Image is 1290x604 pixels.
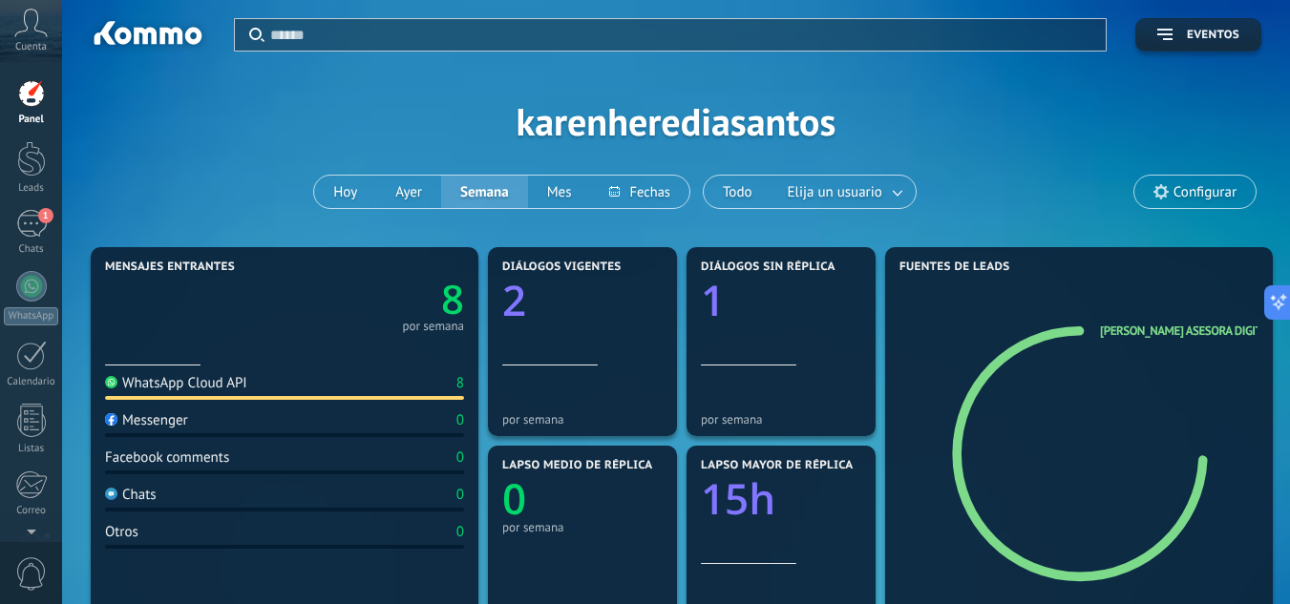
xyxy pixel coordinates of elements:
div: 8 [456,374,464,392]
div: por semana [701,412,861,427]
div: Calendario [4,376,59,388]
span: Lapso mayor de réplica [701,459,853,472]
span: Mensajes entrantes [105,260,235,274]
img: Chats [105,488,117,500]
span: Diálogos sin réplica [701,260,835,274]
div: por semana [502,412,663,427]
a: 15h [701,469,861,527]
span: Configurar [1174,184,1237,200]
text: 15h [701,469,775,527]
button: Todo [704,176,772,208]
span: 1 [38,208,53,223]
button: Semana [441,176,528,208]
button: Fechas [590,176,688,208]
div: Leads [4,182,59,195]
div: WhatsApp [4,307,58,325]
div: Chats [105,486,157,504]
span: Diálogos vigentes [502,260,622,274]
div: Messenger [105,411,188,429]
button: Eventos [1135,18,1261,52]
span: Cuenta [15,41,47,53]
text: 1 [701,271,725,328]
span: Fuentes de leads [899,260,1010,274]
span: Elija un usuario [784,179,886,205]
div: 0 [456,411,464,429]
a: [PERSON_NAME] Asesora Digital [1100,323,1274,339]
button: Elija un usuario [772,176,916,208]
div: Correo [4,505,59,517]
div: Facebook comments [105,448,229,467]
div: Listas [4,443,59,455]
div: 0 [456,448,464,467]
div: 0 [456,486,464,504]
img: Messenger [105,413,117,426]
text: 0 [502,469,526,527]
div: WhatsApp Cloud API [105,374,247,392]
div: por semana [402,322,464,331]
div: 0 [456,523,464,541]
div: Chats [4,243,59,256]
button: Ayer [376,176,441,208]
div: Panel [4,114,59,126]
div: por semana [502,520,663,534]
button: Mes [528,176,591,208]
a: 8 [285,272,464,326]
div: Otros [105,523,138,541]
img: WhatsApp Cloud API [105,376,117,388]
span: Lapso medio de réplica [502,459,653,472]
span: Eventos [1187,29,1239,42]
button: Hoy [314,176,376,208]
text: 8 [441,272,464,326]
text: 2 [502,271,526,328]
